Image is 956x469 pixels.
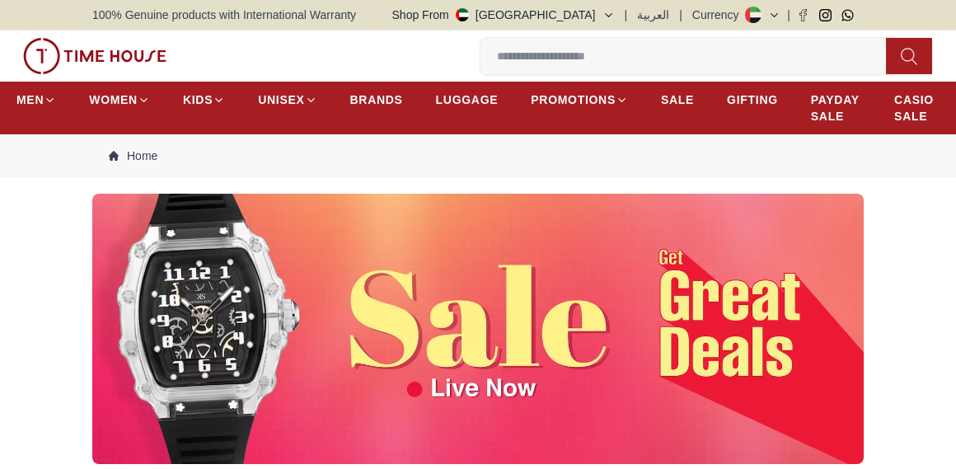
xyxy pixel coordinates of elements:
a: Whatsapp [841,9,854,21]
span: | [787,7,790,23]
span: SALE [661,91,694,108]
span: GIFTING [727,91,778,108]
a: GIFTING [727,85,778,115]
span: | [625,7,628,23]
span: LUGGAGE [436,91,499,108]
span: PROMOTIONS [531,91,616,108]
button: العربية [637,7,669,23]
span: MEN [16,91,44,108]
img: United Arab Emirates [456,8,469,21]
img: ... [23,38,166,74]
a: PROMOTIONS [531,85,628,115]
a: Home [109,148,157,164]
a: SALE [661,85,694,115]
span: PAYDAY SALE [811,91,861,124]
a: CASIO SALE [894,85,940,131]
div: Currency [692,7,746,23]
span: 100% Genuine products with International Warranty [92,7,356,23]
a: Instagram [819,9,832,21]
a: KIDS [183,85,225,115]
a: WOMEN [89,85,150,115]
img: ... [92,194,864,464]
span: UNISEX [258,91,304,108]
span: KIDS [183,91,213,108]
a: PAYDAY SALE [811,85,861,131]
a: UNISEX [258,85,316,115]
span: CASIO SALE [894,91,940,124]
nav: Breadcrumb [92,134,864,177]
button: Shop From[GEOGRAPHIC_DATA] [392,7,615,23]
span: BRANDS [350,91,403,108]
a: Facebook [797,9,809,21]
span: WOMEN [89,91,138,108]
a: MEN [16,85,56,115]
span: | [679,7,682,23]
a: LUGGAGE [436,85,499,115]
a: BRANDS [350,85,403,115]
